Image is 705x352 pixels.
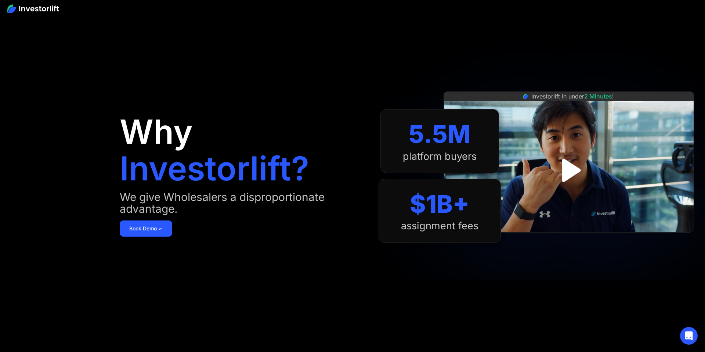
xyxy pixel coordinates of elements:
a: open lightbox [552,154,585,187]
div: We give Wholesalers a disproportionate advantage. [120,191,364,215]
div: 5.5M [409,120,470,149]
span: 2 Minutes [584,93,612,100]
div: assignment fees [401,220,478,232]
div: $1B+ [410,190,469,219]
h1: Investorlift? [120,152,309,185]
h1: Why [120,115,193,148]
div: Open Intercom Messenger [680,327,698,345]
div: platform buyers [403,151,477,162]
div: Investorlift in under ! [531,92,614,101]
iframe: Customer reviews powered by Trustpilot [514,236,624,245]
a: Book Demo ➢ [120,220,172,237]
